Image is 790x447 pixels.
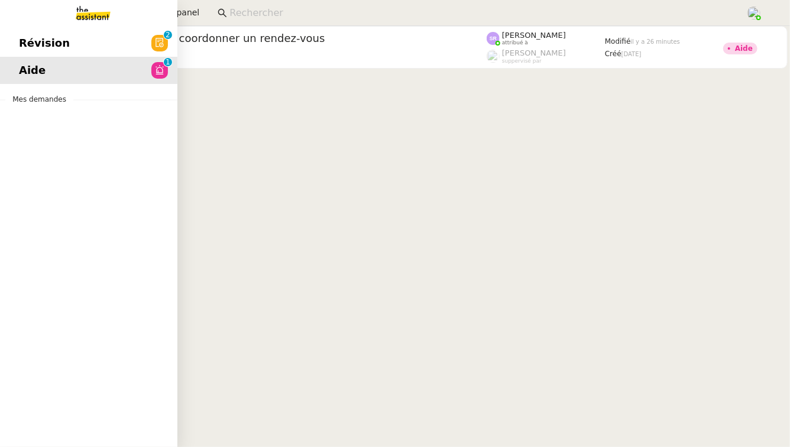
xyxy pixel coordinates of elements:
[164,58,172,66] nz-badge-sup: 1
[605,37,631,46] span: Modifié
[631,38,681,45] span: il y a 26 minutes
[61,48,487,63] app-user-detailed-label: client
[735,45,753,52] div: Aide
[605,50,621,58] span: Créé
[502,31,566,40] span: [PERSON_NAME]
[164,31,172,39] nz-badge-sup: 2
[502,58,542,64] span: suppervisé par
[5,93,73,105] span: Mes demandes
[502,48,566,57] span: [PERSON_NAME]
[487,48,605,64] app-user-label: suppervisé par
[747,7,760,20] img: users%2FPPrFYTsEAUgQy5cK5MCpqKbOX8K2%2Favatar%2FCapture%20d%E2%80%99e%CC%81cran%202023-06-05%20a%...
[487,31,605,46] app-user-label: attribué à
[229,5,734,21] input: Rechercher
[166,31,170,41] p: 2
[61,33,487,44] span: Évaluer le crédit pour coordonner un rendez-vous
[487,32,500,45] img: svg
[19,34,70,52] span: Révision
[502,40,528,46] span: attribué à
[487,50,500,63] img: users%2FoFdbodQ3TgNoWt9kP3GXAs5oaCq1%2Favatar%2Fprofile-pic.png
[19,61,46,79] span: Aide
[166,58,170,69] p: 1
[621,51,642,57] span: [DATE]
